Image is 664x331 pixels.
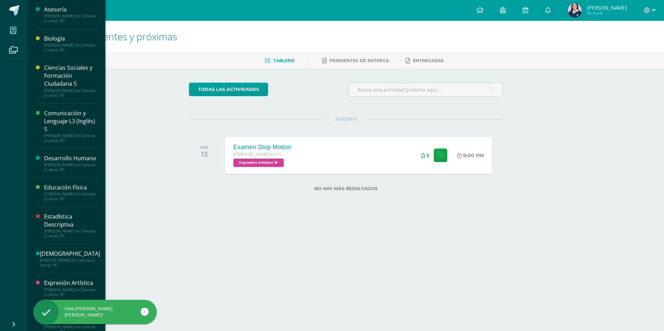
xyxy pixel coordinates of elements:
[44,109,97,133] div: Comunicación y Lenguaje L3 (Inglés) 5
[44,6,97,14] div: Asesoría
[265,55,294,66] a: Tablero
[324,116,368,122] span: AGOSTO
[44,162,97,172] div: [PERSON_NAME] en Ciencias y Letras "B"
[233,159,284,167] span: Expresión Artística 'B'
[44,192,97,201] div: [PERSON_NAME] en Ciencias y Letras "B"
[233,152,285,157] span: [PERSON_NAME] en Ciencias y Letras
[44,279,97,287] div: Expresión Artística
[44,64,97,97] a: Ciencias Sociales y Formación Ciudadana 5[PERSON_NAME] en Ciencias y Letras "B"
[44,43,97,52] div: [PERSON_NAME] en Ciencias y Letras "B"
[421,153,429,158] div: Archivos entregados
[349,83,503,96] input: Busca una actividad próxima aquí...
[426,153,429,158] span: 1
[44,184,97,192] div: Educación Física
[568,3,582,17] img: 8e0900b7d2c419510f864cc0b06d5426.png
[44,213,97,229] div: Estadística Descriptiva
[413,58,444,63] span: Entregadas
[189,83,268,96] a: todas las Actividades
[457,152,484,159] div: 9:00 PM
[44,14,97,23] div: [PERSON_NAME] en Ciencias y Letras "B"
[44,229,97,238] div: [PERSON_NAME] en Ciencias y Letras "B"
[44,64,97,88] div: Ciencias Sociales y Formación Ciudadana 5
[40,250,100,268] a: [DEMOGRAPHIC_DATA][PERSON_NAME] en Ciencias y Letras "B"
[33,306,157,318] div: Hola [PERSON_NAME], [PERSON_NAME]!
[44,35,97,52] a: Biología[PERSON_NAME] en Ciencias y Letras "B"
[44,154,97,172] a: Desarrollo Humano[PERSON_NAME] en Ciencias y Letras "B"
[36,30,177,43] span: Actividades recientes y próximas
[233,144,291,151] div: Examen Stop Motion
[44,213,97,238] a: Estadística Descriptiva[PERSON_NAME] en Ciencias y Letras "B"
[273,58,294,63] span: Tablero
[40,258,100,268] div: [PERSON_NAME] en Ciencias y Letras "B"
[44,279,97,297] a: Expresión Artística[PERSON_NAME] en Ciencias y Letras "B"
[40,250,100,258] div: [DEMOGRAPHIC_DATA]
[44,35,97,43] div: Biología
[44,109,97,143] a: Comunicación y Lenguaje L3 (Inglés) 5[PERSON_NAME] en Ciencias y Letras "B"
[587,10,627,16] span: Mi Perfil
[44,88,97,98] div: [PERSON_NAME] en Ciencias y Letras "B"
[200,145,208,150] div: MIÉ
[406,55,444,66] a: Entregadas
[330,58,389,63] span: Pendientes de entrega
[44,184,97,201] a: Educación Física[PERSON_NAME] en Ciencias y Letras "B"
[44,154,97,162] div: Desarrollo Humano
[322,55,389,66] a: Pendientes de entrega
[44,133,97,143] div: [PERSON_NAME] en Ciencias y Letras "B"
[200,150,208,158] div: 13
[587,4,627,11] span: [PERSON_NAME]
[44,6,97,23] a: Asesoría[PERSON_NAME] en Ciencias y Letras "B"
[189,186,503,191] label: No hay más resultados
[44,287,97,297] div: [PERSON_NAME] en Ciencias y Letras "B"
